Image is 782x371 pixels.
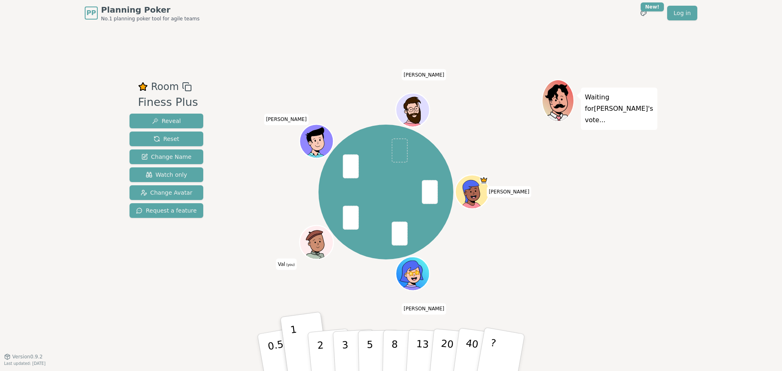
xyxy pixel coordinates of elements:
span: Watch only [146,171,187,179]
button: Request a feature [130,203,203,218]
span: Last updated: [DATE] [4,361,46,366]
button: Reset [130,132,203,146]
button: Version0.9.2 [4,353,43,360]
div: New! [641,2,664,11]
span: Click to change your name [402,69,446,81]
span: Change Avatar [141,189,193,197]
button: New! [636,6,651,20]
span: No.1 planning poker tool for agile teams [101,15,200,22]
button: Change Avatar [130,185,203,200]
button: Remove as favourite [138,79,148,94]
button: Change Name [130,149,203,164]
span: Click to change your name [276,259,297,270]
span: (you) [285,263,295,267]
span: Version 0.9.2 [12,353,43,360]
a: PPPlanning PokerNo.1 planning poker tool for agile teams [85,4,200,22]
button: Watch only [130,167,203,182]
span: Room [151,79,179,94]
span: Reveal [152,117,181,125]
span: Change Name [141,153,191,161]
span: PP [86,8,96,18]
p: Waiting for [PERSON_NAME] 's vote... [585,92,653,126]
p: 1 [290,324,302,368]
span: Click to change your name [264,114,309,125]
button: Click to change your avatar [301,226,332,258]
span: Reset [154,135,179,143]
span: Click to change your name [487,186,532,198]
div: Finess Plus [138,94,198,111]
span: Request a feature [136,206,197,215]
button: Reveal [130,114,203,128]
a: Log in [667,6,697,20]
span: Clement is the host [479,176,488,184]
span: Planning Poker [101,4,200,15]
span: Click to change your name [402,303,446,315]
